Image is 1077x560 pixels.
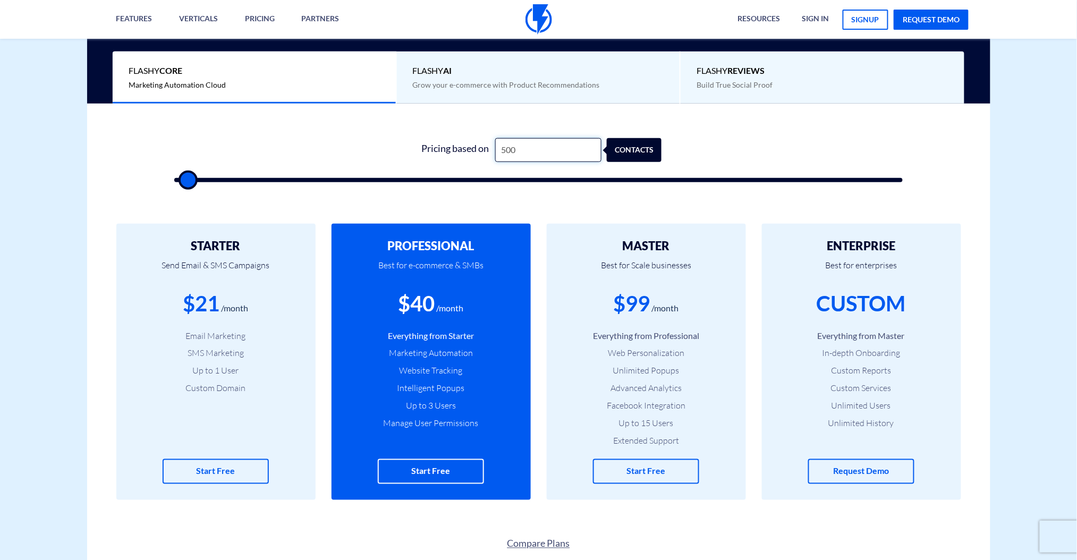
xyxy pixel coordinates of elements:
div: $21 [183,289,220,319]
h2: ENTERPRISE [778,240,945,252]
p: Send Email & SMS Campaigns [132,252,300,289]
p: Best for e-commerce & SMBs [347,252,515,289]
li: Custom Services [778,382,945,394]
li: Manage User Permissions [347,417,515,429]
li: Unlimited Popups [563,364,730,377]
a: signup [843,10,888,30]
span: Flashy [413,65,664,77]
li: Up to 3 Users [347,400,515,412]
div: Pricing based on [415,138,495,162]
div: $40 [398,289,435,319]
a: Start Free [163,459,269,484]
li: Website Tracking [347,364,515,377]
li: Up to 15 Users [563,417,730,429]
span: Flashy [129,65,380,77]
a: Start Free [593,459,699,484]
a: Compare Plans [87,537,990,551]
li: Unlimited Users [778,400,945,412]
b: REVIEWS [727,65,765,75]
h2: MASTER [563,240,730,252]
div: contacts [614,138,668,162]
span: Marketing Automation Cloud [129,80,226,89]
li: Email Marketing [132,330,300,342]
a: Start Free [378,459,484,484]
p: Best for Scale businesses [563,252,730,289]
li: Custom Domain [132,382,300,394]
li: In-depth Onboarding [778,347,945,359]
div: $99 [614,289,650,319]
li: Everything from Professional [563,330,730,342]
li: Marketing Automation [347,347,515,359]
b: AI [444,65,452,75]
div: CUSTOM [817,289,906,319]
li: Custom Reports [778,364,945,377]
div: /month [437,302,464,315]
span: Build True Social Proof [697,80,773,89]
li: Everything from Master [778,330,945,342]
span: Flashy [697,65,948,77]
p: Best for enterprises [778,252,945,289]
li: Unlimited History [778,417,945,429]
li: Web Personalization [563,347,730,359]
h2: PROFESSIONAL [347,240,515,252]
span: Grow your e-commerce with Product Recommendations [413,80,600,89]
li: Intelligent Popups [347,382,515,394]
div: /month [652,302,679,315]
li: Everything from Starter [347,330,515,342]
li: SMS Marketing [132,347,300,359]
li: Extended Support [563,435,730,447]
li: Advanced Analytics [563,382,730,394]
li: Up to 1 User [132,364,300,377]
a: request demo [894,10,969,30]
li: Facebook Integration [563,400,730,412]
a: Request Demo [808,459,914,484]
b: Core [159,65,182,75]
div: /month [222,302,249,315]
h2: STARTER [132,240,300,252]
